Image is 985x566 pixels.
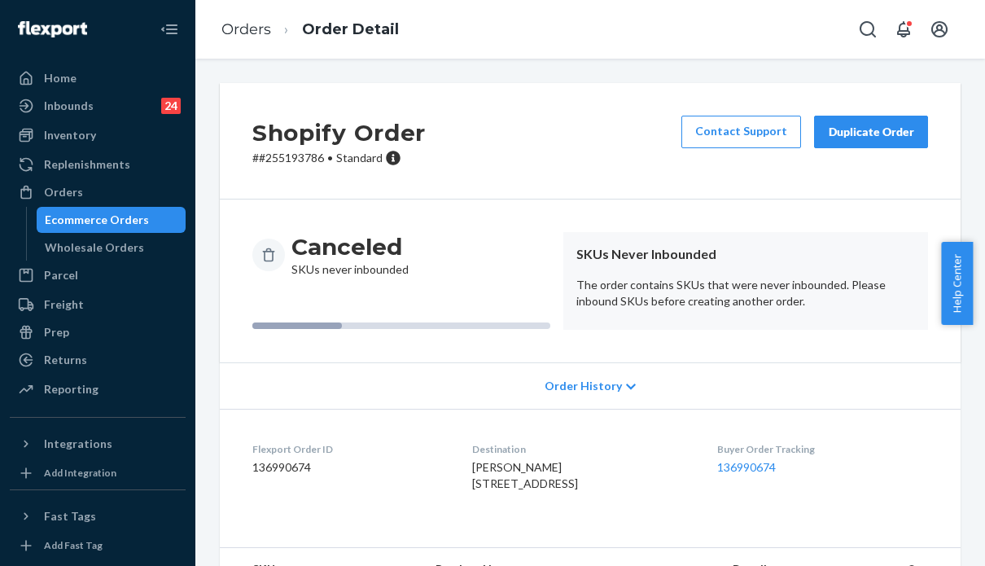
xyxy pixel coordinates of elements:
[10,463,186,483] a: Add Integration
[472,460,578,490] span: [PERSON_NAME] [STREET_ADDRESS]
[10,292,186,318] a: Freight
[681,116,801,148] a: Contact Support
[252,459,446,476] dd: 136990674
[717,442,928,456] dt: Buyer Order Tracking
[208,6,412,54] ol: breadcrumbs
[10,179,186,205] a: Orders
[10,262,186,288] a: Parcel
[472,442,691,456] dt: Destination
[941,242,973,325] button: Help Center
[10,65,186,91] a: Home
[10,376,186,402] a: Reporting
[44,381,98,397] div: Reporting
[44,352,87,368] div: Returns
[45,239,144,256] div: Wholesale Orders
[252,442,446,456] dt: Flexport Order ID
[10,536,186,555] a: Add Fast Tag
[10,319,186,345] a: Prep
[37,207,186,233] a: Ecommerce Orders
[10,122,186,148] a: Inventory
[44,127,96,143] div: Inventory
[10,93,186,119] a: Inbounds24
[302,20,399,38] a: Order Detail
[252,116,426,150] h2: Shopify Order
[153,13,186,46] button: Close Navigation
[221,20,271,38] a: Orders
[576,245,915,264] header: SKUs Never Inbounded
[44,267,78,283] div: Parcel
[814,116,928,148] button: Duplicate Order
[44,296,84,313] div: Freight
[887,13,920,46] button: Open notifications
[545,378,622,394] span: Order History
[44,508,96,524] div: Fast Tags
[44,156,130,173] div: Replenishments
[923,13,956,46] button: Open account menu
[576,277,915,309] p: The order contains SKUs that were never inbounded. Please inbound SKUs before creating another or...
[291,232,409,261] h3: Canceled
[10,347,186,373] a: Returns
[18,21,87,37] img: Flexport logo
[717,460,776,474] a: 136990674
[10,431,186,457] button: Integrations
[851,13,884,46] button: Open Search Box
[10,151,186,178] a: Replenishments
[45,212,149,228] div: Ecommerce Orders
[828,124,914,140] div: Duplicate Order
[44,538,103,552] div: Add Fast Tag
[44,436,112,452] div: Integrations
[161,98,181,114] div: 24
[336,151,383,165] span: Standard
[291,232,409,278] div: SKUs never inbounded
[37,235,186,261] a: Wholesale Orders
[10,503,186,529] button: Fast Tags
[44,70,77,86] div: Home
[252,150,426,166] p: # #255193786
[44,184,83,200] div: Orders
[327,151,333,165] span: •
[44,98,94,114] div: Inbounds
[44,324,69,340] div: Prep
[44,466,116,480] div: Add Integration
